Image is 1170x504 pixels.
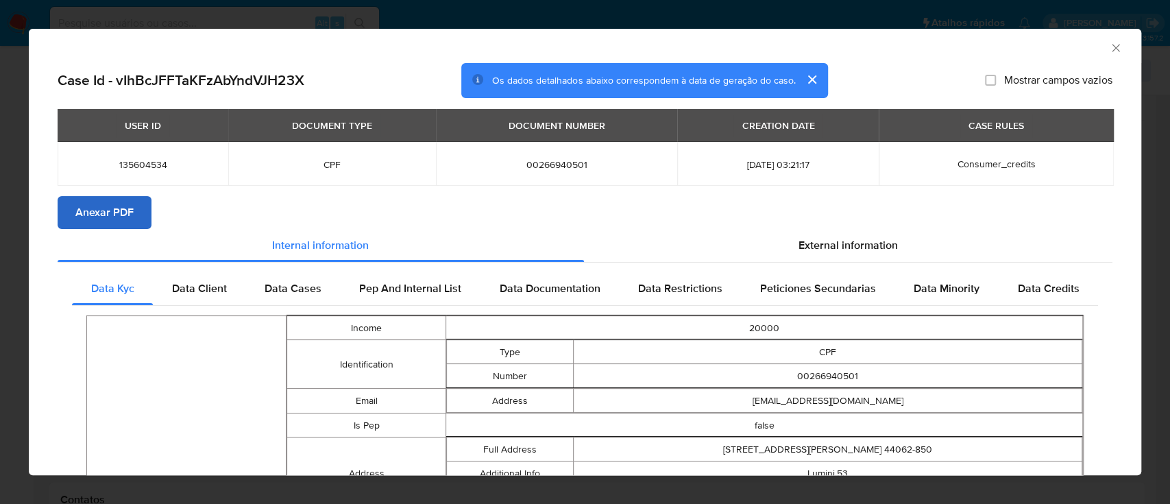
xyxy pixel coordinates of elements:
[447,461,574,485] td: Additional Info
[638,280,722,296] span: Data Restrictions
[760,280,876,296] span: Peticiones Secundarias
[1004,73,1112,87] span: Mostrar campos vazios
[574,437,1082,461] td: [STREET_ADDRESS][PERSON_NAME] 44062-850
[287,340,446,389] td: Identification
[447,340,574,364] td: Type
[58,71,304,89] h2: Case Id - vIhBcJFFTaKFzAbYndVJH23X
[799,237,898,253] span: External information
[1017,280,1079,296] span: Data Credits
[492,73,795,87] span: Os dados detalhados abaixo correspondem à data de geração do caso.
[287,413,446,437] td: Is Pep
[574,364,1082,388] td: 00266940501
[117,114,169,137] div: USER ID
[795,63,828,96] button: cerrar
[75,197,134,228] span: Anexar PDF
[447,389,574,413] td: Address
[72,272,1098,305] div: Detailed internal info
[284,114,380,137] div: DOCUMENT TYPE
[245,158,419,171] span: CPF
[446,316,1083,340] td: 20000
[499,280,600,296] span: Data Documentation
[272,237,369,253] span: Internal information
[960,114,1032,137] div: CASE RULES
[58,196,151,229] button: Anexar PDF
[447,437,574,461] td: Full Address
[957,157,1035,171] span: Consumer_credits
[359,280,461,296] span: Pep And Internal List
[446,413,1083,437] td: false
[574,340,1082,364] td: CPF
[500,114,613,137] div: DOCUMENT NUMBER
[733,114,822,137] div: CREATION DATE
[74,158,212,171] span: 135604534
[287,316,446,340] td: Income
[265,280,321,296] span: Data Cases
[574,389,1082,413] td: [EMAIL_ADDRESS][DOMAIN_NAME]
[172,280,227,296] span: Data Client
[29,29,1141,475] div: closure-recommendation-modal
[287,389,446,413] td: Email
[1109,41,1121,53] button: Fechar a janela
[985,75,996,86] input: Mostrar campos vazios
[694,158,862,171] span: [DATE] 03:21:17
[574,461,1082,485] td: Lumini,53
[447,364,574,388] td: Number
[58,229,1112,262] div: Detailed info
[91,280,134,296] span: Data Kyc
[914,280,979,296] span: Data Minority
[452,158,661,171] span: 00266940501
